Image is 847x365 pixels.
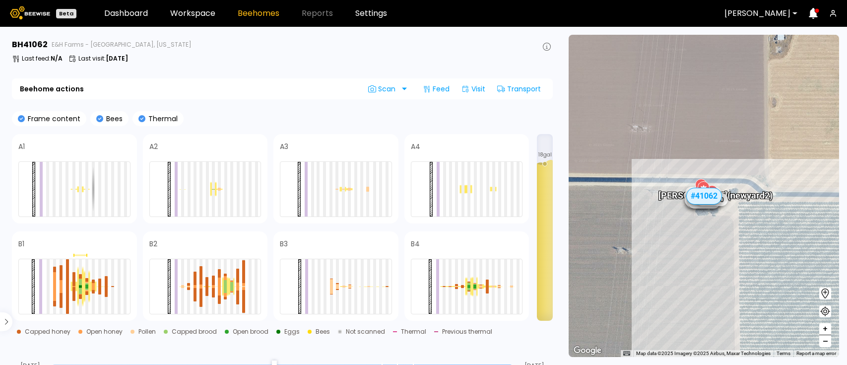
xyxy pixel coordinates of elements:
[280,240,288,247] h4: B3
[819,335,831,347] button: –
[819,323,831,335] button: +
[696,193,728,206] div: # 41060
[302,9,333,17] span: Reports
[316,329,330,335] div: Bees
[623,350,630,357] button: Keyboard shortcuts
[22,56,63,62] p: Last feed :
[823,335,828,348] span: –
[78,56,128,62] p: Last visit :
[493,81,545,97] div: Transport
[284,329,300,335] div: Eggs
[149,143,158,150] h4: A2
[684,194,716,207] div: # 41059
[688,196,720,209] div: # 41075
[52,42,192,48] span: E&H Farms - [GEOGRAPHIC_DATA], [US_STATE]
[104,9,148,17] a: Dashboard
[51,54,63,63] b: N/A
[170,9,215,17] a: Workspace
[796,351,836,356] a: Report a map error
[355,9,387,17] a: Settings
[538,152,552,157] span: 18 gal
[401,329,426,335] div: Thermal
[149,240,157,247] h4: B2
[138,329,156,335] div: Pollen
[18,143,25,150] h4: A1
[442,329,492,335] div: Previous thermal
[777,351,790,356] a: Terms (opens in new tab)
[18,240,24,247] h4: B1
[106,54,128,63] b: [DATE]
[686,188,721,205] div: # 41062
[636,351,771,356] span: Map data ©2025 Imagery ©2025 Airbus, Maxar Technologies
[25,329,70,335] div: Capped honey
[411,240,420,247] h4: B4
[103,115,123,122] p: Bees
[346,329,385,335] div: Not scanned
[238,9,279,17] a: Beehomes
[280,143,288,150] h4: A3
[233,329,268,335] div: Open brood
[571,344,604,357] a: Open this area in Google Maps (opens a new window)
[419,81,454,97] div: Feed
[145,115,178,122] p: Thermal
[411,143,420,150] h4: A4
[12,41,48,49] h3: BH 41062
[20,85,84,92] b: Beehome actions
[25,115,80,122] p: Frame content
[822,323,828,335] span: +
[457,81,489,97] div: Visit
[86,329,123,335] div: Open honey
[10,6,50,19] img: Beewise logo
[658,179,772,200] div: [PERSON_NAME] (new yard 2)
[571,344,604,357] img: Google
[172,329,217,335] div: Capped brood
[56,9,76,18] div: Beta
[368,85,399,93] span: Scan
[685,186,717,199] div: # 41083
